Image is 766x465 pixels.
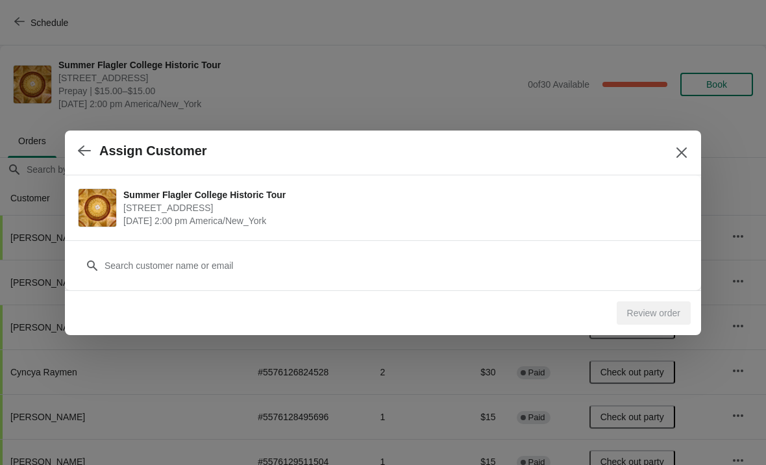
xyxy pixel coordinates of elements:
span: [STREET_ADDRESS] [123,201,682,214]
h2: Assign Customer [99,144,207,158]
input: Search customer name or email [104,254,688,277]
span: Summer Flagler College Historic Tour [123,188,682,201]
img: Summer Flagler College Historic Tour | 74 King Street, St. Augustine, FL, USA | September 28 | 2:... [79,189,116,227]
span: [DATE] 2:00 pm America/New_York [123,214,682,227]
button: Close [670,141,693,164]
